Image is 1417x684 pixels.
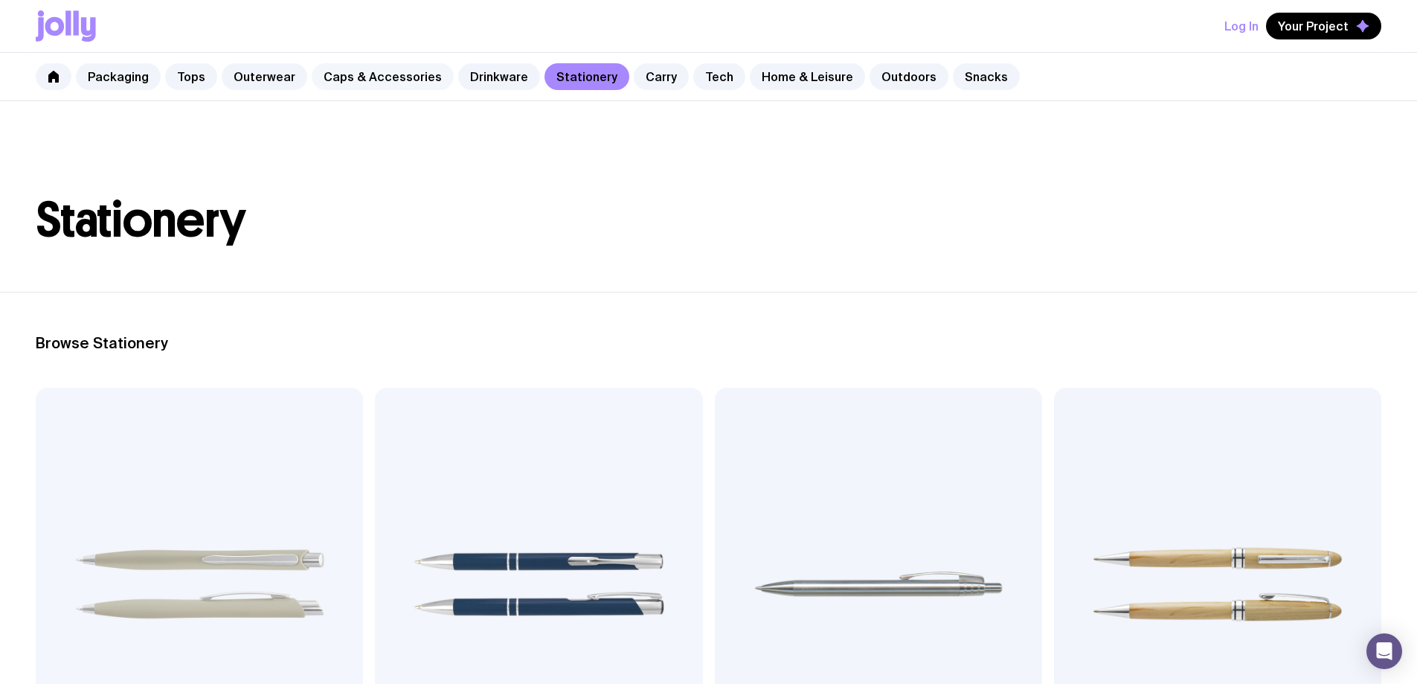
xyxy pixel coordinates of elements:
h2: Browse Stationery [36,334,1381,352]
span: Your Project [1278,19,1349,33]
button: Your Project [1266,13,1381,39]
a: Caps & Accessories [312,63,454,90]
h1: Stationery [36,196,1381,244]
a: Drinkware [458,63,540,90]
a: Tech [693,63,745,90]
a: Packaging [76,63,161,90]
a: Stationery [544,63,629,90]
a: Home & Leisure [750,63,865,90]
a: Tops [165,63,217,90]
a: Snacks [953,63,1020,90]
a: Carry [634,63,689,90]
a: Outerwear [222,63,307,90]
a: Outdoors [870,63,948,90]
button: Log In [1224,13,1259,39]
div: Open Intercom Messenger [1366,633,1402,669]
